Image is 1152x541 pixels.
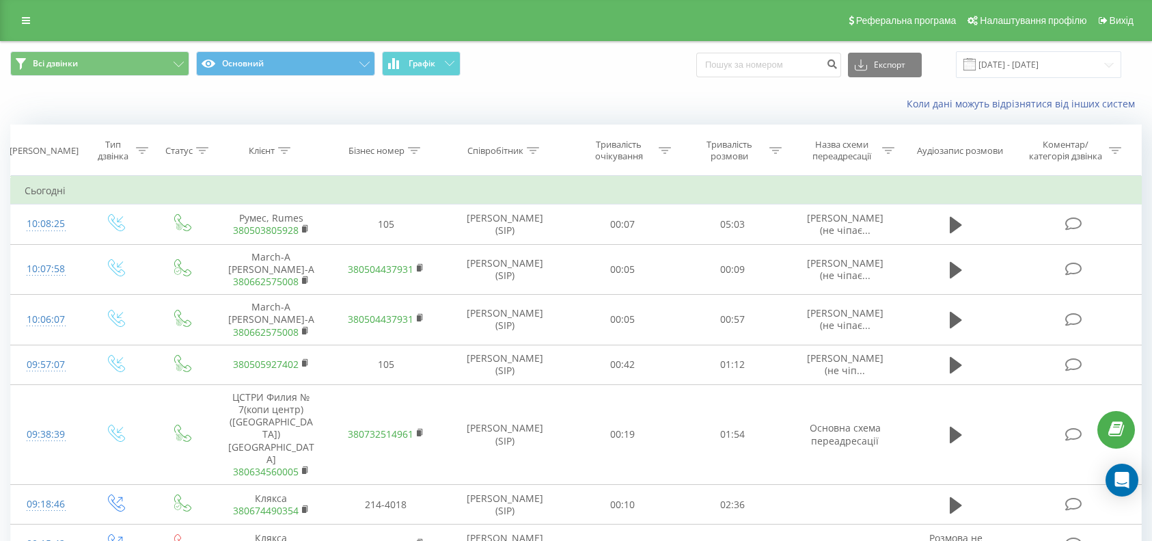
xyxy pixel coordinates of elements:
span: [PERSON_NAME] (не чіпає... [807,211,883,237]
td: 01:54 [677,384,788,484]
td: Основна схема переадресації [788,384,903,484]
td: 105 [329,204,443,244]
div: Тип дзвінка [94,139,133,162]
input: Пошук за номером [696,53,841,77]
td: [PERSON_NAME] (SIP) [443,485,567,525]
td: Клякса [214,485,329,525]
div: Тривалість очікування [582,139,655,162]
div: 09:38:39 [25,421,68,448]
div: 10:08:25 [25,211,68,237]
td: 00:42 [567,345,678,384]
div: Коментар/категорія дзвінка [1026,139,1106,162]
div: Клієнт [249,145,275,157]
a: 380503805928 [233,224,299,237]
td: Румес, Rumes [214,204,329,244]
div: [PERSON_NAME] [10,145,79,157]
span: [PERSON_NAME] (не чіп... [807,352,883,377]
div: Співробітник [467,145,523,157]
td: 00:19 [567,384,678,484]
div: Бізнес номер [348,145,404,157]
td: 01:12 [677,345,788,384]
span: Всі дзвінки [33,58,78,69]
button: Експорт [848,53,922,77]
td: 00:57 [677,295,788,345]
td: 00:09 [677,244,788,295]
a: 380732514961 [348,427,413,440]
div: 10:06:07 [25,306,68,333]
span: Графік [409,59,435,68]
td: [PERSON_NAME] (SIP) [443,384,567,484]
td: ЦСТРИ Филия № 7(копи центр) ([GEOGRAPHIC_DATA]) [GEOGRAPHIC_DATA] [214,384,329,484]
td: [PERSON_NAME] (SIP) [443,244,567,295]
td: 00:05 [567,244,678,295]
td: 02:36 [677,485,788,525]
td: [PERSON_NAME] (SIP) [443,345,567,384]
td: Сьогодні [11,177,1142,204]
td: March-A [PERSON_NAME]-А [214,244,329,295]
div: 09:18:46 [25,491,68,518]
div: Назва схеми переадресації [806,139,879,162]
a: 380504437931 [348,263,413,276]
a: 380662575008 [233,326,299,339]
td: [PERSON_NAME] (SIP) [443,295,567,345]
div: 09:57:07 [25,352,68,378]
div: Статус [165,145,193,157]
a: 380674490354 [233,504,299,517]
td: 00:10 [567,485,678,525]
a: 380505927402 [233,358,299,371]
td: 00:05 [567,295,678,345]
td: 05:03 [677,204,788,244]
button: Основний [196,51,375,76]
td: 105 [329,345,443,384]
a: 380634560005 [233,465,299,478]
div: 10:07:58 [25,256,68,282]
span: Вихід [1110,15,1134,26]
a: 380504437931 [348,313,413,326]
button: Графік [382,51,461,76]
div: Аудіозапис розмови [917,145,1003,157]
div: Open Intercom Messenger [1106,464,1138,497]
td: March-A [PERSON_NAME]-А [214,295,329,345]
span: [PERSON_NAME] (не чіпає... [807,256,883,282]
button: Всі дзвінки [10,51,189,76]
a: Коли дані можуть відрізнятися вiд інших систем [907,97,1142,110]
td: 00:07 [567,204,678,244]
span: [PERSON_NAME] (не чіпає... [807,306,883,332]
span: Налаштування профілю [980,15,1086,26]
span: Реферальна програма [856,15,957,26]
a: 380662575008 [233,275,299,288]
td: 214-4018 [329,485,443,525]
td: [PERSON_NAME] (SIP) [443,204,567,244]
div: Тривалість розмови [693,139,766,162]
